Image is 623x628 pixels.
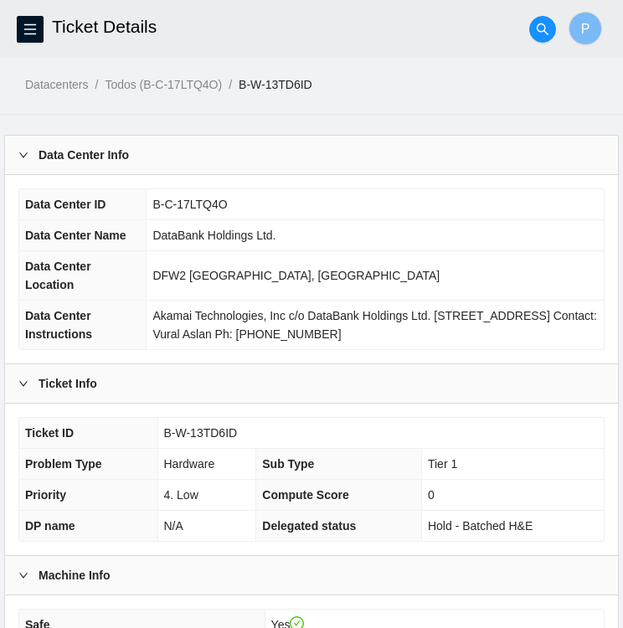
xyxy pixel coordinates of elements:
a: Datacenters [25,78,88,91]
span: Compute Score [262,488,348,502]
span: N/A [164,519,183,533]
span: B-W-13TD6ID [164,426,238,440]
span: 4. Low [164,488,198,502]
span: P [581,18,590,39]
button: P [569,12,602,45]
span: right [18,570,28,580]
span: right [18,150,28,160]
b: Ticket Info [39,374,97,393]
span: DataBank Holdings Ltd. [152,229,275,242]
span: Hardware [164,457,215,471]
span: menu [18,23,43,36]
span: Delegated status [262,519,356,533]
span: Sub Type [262,457,314,471]
span: Ticket ID [25,426,74,440]
span: Data Center Name [25,229,126,242]
div: Ticket Info [5,364,618,403]
span: 0 [428,488,435,502]
span: DP name [25,519,75,533]
span: Tier 1 [428,457,457,471]
span: Data Center Instructions [25,309,92,341]
div: Data Center Info [5,136,618,174]
button: search [529,16,556,43]
span: search [530,23,555,36]
a: Todos (B-C-17LTQ4O) [105,78,222,91]
span: Data Center ID [25,198,106,211]
span: B-C-17LTQ4O [152,198,227,211]
span: right [18,378,28,389]
span: Akamai Technologies, Inc c/o DataBank Holdings Ltd. [STREET_ADDRESS] Contact: Vural Aslan Ph: [PH... [152,309,596,341]
div: Machine Info [5,556,618,595]
span: Data Center Location [25,260,91,291]
b: Data Center Info [39,146,129,164]
span: / [229,78,232,91]
span: Problem Type [25,457,102,471]
b: Machine Info [39,566,111,584]
span: DFW2 [GEOGRAPHIC_DATA], [GEOGRAPHIC_DATA] [152,269,440,282]
span: Priority [25,488,66,502]
button: menu [17,16,44,43]
span: / [95,78,98,91]
span: Hold - Batched H&E [428,519,533,533]
a: B-W-13TD6ID [239,78,312,91]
